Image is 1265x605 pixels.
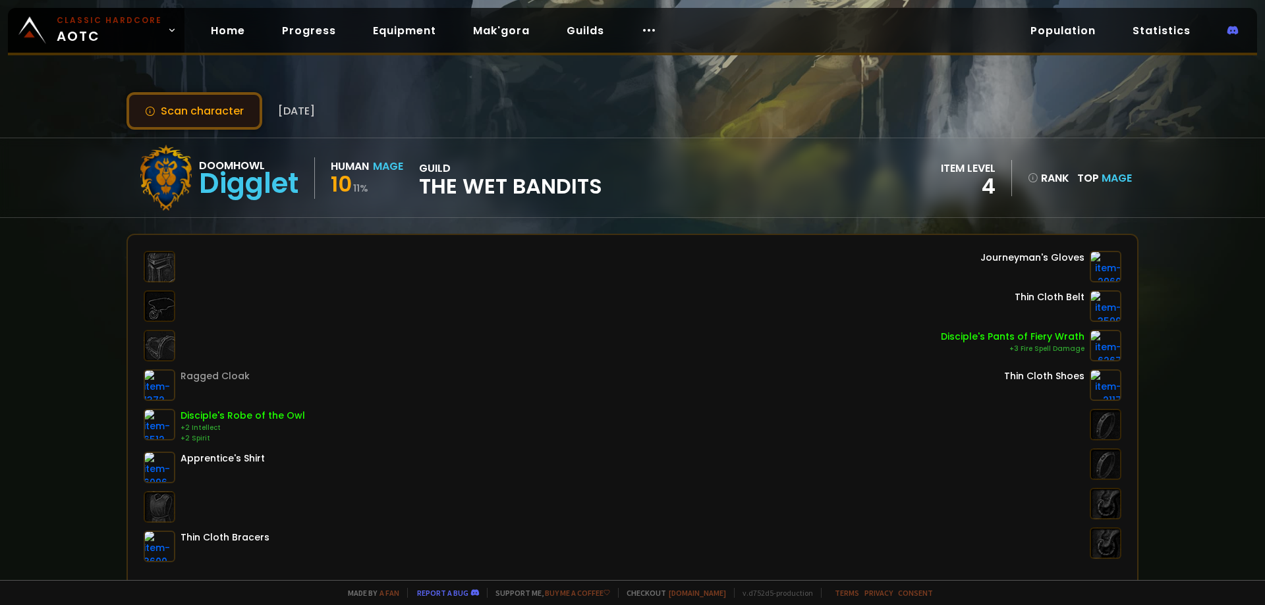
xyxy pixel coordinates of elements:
[1090,290,1121,322] img: item-3599
[419,176,602,196] span: The Wet Bandits
[144,369,175,401] img: item-1372
[340,588,399,598] span: Made by
[126,92,262,130] button: Scan character
[1090,369,1121,401] img: item-2117
[331,169,352,199] span: 10
[181,433,305,444] div: +2 Spirit
[864,588,893,598] a: Privacy
[1090,330,1121,361] img: item-6267
[941,176,996,196] div: 4
[1004,369,1084,383] div: Thin Cloth Shoes
[941,330,1084,344] div: Disciple's Pants of Fiery Wrath
[417,588,468,598] a: Report a bug
[1077,170,1132,186] div: Top
[556,17,615,44] a: Guilds
[941,344,1084,354] div: +3 Fire Spell Damage
[941,160,996,176] div: item level
[144,531,175,562] img: item-3600
[181,369,250,383] div: Ragged Cloak
[199,174,298,194] div: Digglet
[545,588,610,598] a: Buy me a coffee
[181,452,265,465] div: Apprentice's Shirt
[1122,17,1201,44] a: Statistics
[181,409,305,423] div: Disciple's Robe of the Owl
[618,588,726,598] span: Checkout
[1102,171,1132,186] span: Mage
[144,452,175,483] img: item-6096
[362,17,447,44] a: Equipment
[144,409,175,440] img: item-6512
[1020,17,1106,44] a: Population
[57,14,162,46] span: AOTC
[419,160,602,196] div: guild
[669,588,726,598] a: [DOMAIN_NAME]
[1090,251,1121,282] img: item-2960
[57,14,162,26] small: Classic Hardcore
[331,158,369,174] div: Human
[487,588,610,598] span: Support me,
[278,103,315,119] span: [DATE]
[353,182,368,195] small: 11 %
[898,588,933,598] a: Consent
[181,423,305,433] div: +2 Intellect
[379,588,399,598] a: a fan
[980,251,1084,265] div: Journeyman's Gloves
[181,531,269,544] div: Thin Cloth Bracers
[463,17,540,44] a: Mak'gora
[200,17,256,44] a: Home
[271,17,347,44] a: Progress
[8,8,184,53] a: Classic HardcoreAOTC
[199,157,298,174] div: Doomhowl
[373,158,403,174] div: Mage
[1015,290,1084,304] div: Thin Cloth Belt
[835,588,859,598] a: Terms
[734,588,813,598] span: v. d752d5 - production
[1028,170,1069,186] div: rank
